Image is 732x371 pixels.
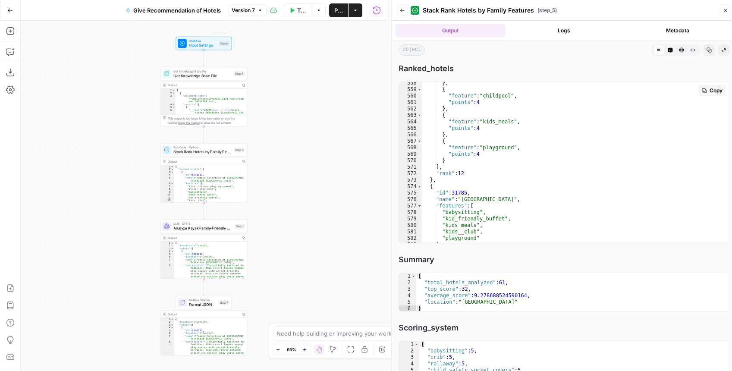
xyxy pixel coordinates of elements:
div: 3 [399,354,419,361]
span: Toggle code folding, rows 4 through 19 [171,326,174,329]
div: 3 [160,171,174,174]
span: Stack Rank Hotels by Family Features [173,149,232,155]
div: Step 5 [234,148,245,153]
span: 65% [287,346,296,353]
div: 559 [399,86,422,93]
div: 582 [399,235,422,242]
span: Toggle code folding, rows 1 through 865 [171,165,174,168]
g: Edge from step_4 to step_5 [203,126,205,143]
div: 12 [160,199,174,202]
g: Edge from step_1 to step_7 [203,279,205,295]
span: Toggle code folding, rows 1 through 321 [171,318,174,321]
span: Toggle code folding, rows 2 through 833 [171,168,174,171]
span: Scoring_system [399,322,729,334]
div: WorkflowInput SettingsInputsTest Step [160,37,248,50]
div: 11 [160,196,174,199]
span: Toggle code folding, rows 3 through 319 [171,247,174,250]
span: Publish [334,6,343,15]
span: Summary [399,254,729,266]
span: Toggle code folding, rows 1 through 321 [171,242,174,245]
div: This output is too large & has been abbreviated for review. to view the full content. [168,116,245,125]
span: Get Knowledge Base File [173,69,232,73]
div: 569 [399,151,422,157]
div: 6 [160,182,174,185]
div: 1 [160,242,174,245]
span: Toggle code folding, rows 1 through 25 [414,341,419,348]
div: 2 [160,168,174,171]
span: Run Code · Python [173,145,232,150]
div: Step 7 [219,300,229,305]
span: Toggle code folding, rows 559 through 562 [417,86,422,93]
div: 564 [399,119,422,125]
span: LLM · GPT-5 [173,222,232,226]
div: 568 [399,145,422,151]
div: Output [168,83,239,87]
span: object [399,44,425,56]
div: Step 1 [235,224,245,229]
span: Copy the output [178,121,199,125]
div: 558 [399,80,422,86]
g: Edge from step_5 to step_1 [203,203,205,219]
div: 9 [160,190,174,193]
div: 2 [160,321,174,324]
button: Output [395,24,506,37]
div: 581 [399,229,422,235]
span: Multiple Outputs [189,298,217,302]
div: 6 [160,332,174,335]
div: 5 [160,329,174,332]
div: 578 [399,209,422,216]
span: Toggle code folding, rows 563 through 566 [417,112,422,119]
div: 1 [399,273,416,280]
div: 574 [399,183,422,190]
div: 3 [160,94,175,103]
div: 13 [160,201,174,204]
span: Version 7 [232,6,255,14]
button: Version 7 [228,5,267,16]
div: 583 [399,242,422,248]
div: 570 [399,157,422,164]
span: Format JSON [189,302,217,308]
div: 10 [160,193,174,196]
div: Run Code · PythonStack Rank Hotels by Family FeaturesStep 5Output{ "ranked_hotels":[ { "id":62911... [160,143,248,203]
span: Toggle code folding, rows 4 through 2342 [172,103,175,106]
div: 3 [160,247,174,250]
div: 1 [399,341,419,348]
div: 1 [160,89,175,92]
span: Workflow [189,38,217,43]
div: 4 [160,173,174,176]
div: 5 [160,176,174,182]
div: 2 [399,348,419,354]
span: Toggle code folding, rows 3 through 59 [171,171,174,174]
div: Multiple OutputsFormat JSONStep 7Output{ "location":"Cancún", "hotels":[ { "id":6291117, "locatio... [160,296,248,355]
div: 579 [399,216,422,222]
div: 565 [399,125,422,132]
div: Output [168,236,239,240]
div: 8 [160,188,174,191]
span: ( step_5 ) [537,6,557,14]
div: LLM · GPT-5Analyze Kayak Family-Friendly HotelsStep 1Output{ "location":"Cancún", "hotels":[ { "i... [160,220,248,279]
button: Publish [329,3,348,17]
div: 3 [399,286,416,292]
div: 5 [160,106,175,109]
span: Toggle code folding, rows 1 through 6 [411,273,416,280]
div: 573 [399,177,422,183]
span: Toggle code folding, rows 5 through 23 [172,106,175,109]
span: Toggle code folding, rows 2 through 2343 [172,91,175,94]
div: 4 [160,250,174,253]
div: 566 [399,132,422,138]
span: Stack Rank Hotels by Family Features [423,6,534,15]
div: 6 [160,108,175,145]
div: 4 [399,361,419,367]
span: Toggle code folding, rows 1 through 2344 [172,89,175,92]
div: 562 [399,106,422,112]
div: 8 [160,264,174,289]
span: Get Knowledge Base File [173,73,232,79]
div: Step 4 [234,71,245,76]
div: 7 [160,185,174,188]
span: Toggle code folding, rows 567 through 570 [417,138,422,145]
div: 575 [399,190,422,196]
div: 6 [160,255,174,258]
div: Output [168,312,239,316]
div: 2 [160,91,175,94]
div: 7 [160,335,174,340]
